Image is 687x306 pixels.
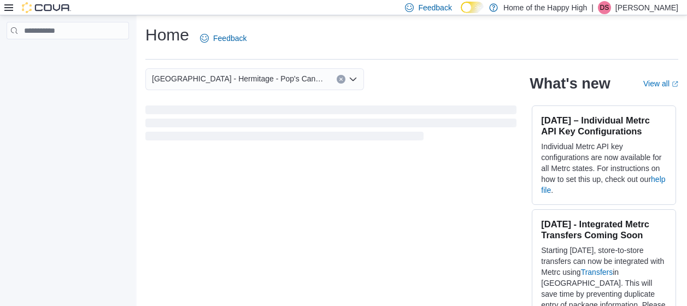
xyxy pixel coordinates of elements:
nav: Complex example [7,42,129,68]
h3: [DATE] – Individual Metrc API Key Configurations [541,115,667,137]
h2: What's new [530,75,610,92]
a: View allExternal link [643,79,678,88]
h1: Home [145,24,189,46]
h3: [DATE] - Integrated Metrc Transfers Coming Soon [541,219,667,240]
span: Feedback [418,2,451,13]
button: Clear input [337,75,345,84]
p: Individual Metrc API key configurations are now available for all Metrc states. For instructions ... [541,141,667,196]
svg: External link [672,81,678,87]
input: Dark Mode [461,2,484,13]
a: Feedback [196,27,251,49]
p: Home of the Happy High [503,1,587,14]
span: [GEOGRAPHIC_DATA] - Hermitage - Pop's Cannabis [152,72,326,85]
button: Open list of options [349,75,357,84]
img: Cova [22,2,71,13]
span: DS [600,1,609,14]
p: [PERSON_NAME] [615,1,678,14]
a: Transfers [581,268,613,276]
span: Loading [145,108,516,143]
a: help file [541,175,665,195]
span: Feedback [213,33,246,44]
div: Daniel Stone [598,1,611,14]
p: | [591,1,594,14]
